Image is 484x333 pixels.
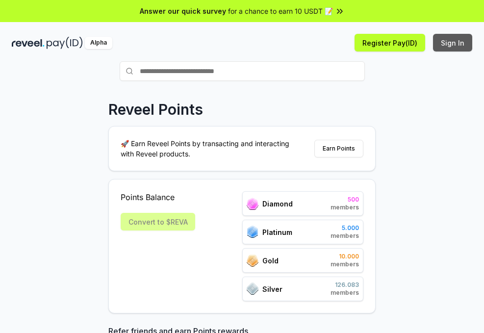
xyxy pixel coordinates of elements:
img: ranks_icon [247,226,258,238]
span: Answer our quick survey [140,6,226,16]
p: Reveel Points [108,101,203,118]
img: pay_id [47,37,83,49]
span: Points Balance [121,191,195,203]
button: Register Pay(ID) [355,34,425,51]
button: Earn Points [314,140,363,157]
span: for a chance to earn 10 USDT 📝 [228,6,333,16]
span: Gold [262,256,279,266]
span: members [331,289,359,297]
img: reveel_dark [12,37,45,49]
img: ranks_icon [247,282,258,295]
img: ranks_icon [247,255,258,267]
span: 5.000 [331,224,359,232]
span: Platinum [262,227,292,237]
p: 🚀 Earn Reveel Points by transacting and interacting with Reveel products. [121,138,297,159]
span: members [331,260,359,268]
button: Sign In [433,34,472,51]
span: Diamond [262,199,293,209]
span: 500 [331,196,359,204]
span: Silver [262,284,282,294]
span: members [331,232,359,240]
img: ranks_icon [247,198,258,210]
span: members [331,204,359,211]
span: 10.000 [331,253,359,260]
span: 126.083 [331,281,359,289]
div: Alpha [85,37,112,49]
